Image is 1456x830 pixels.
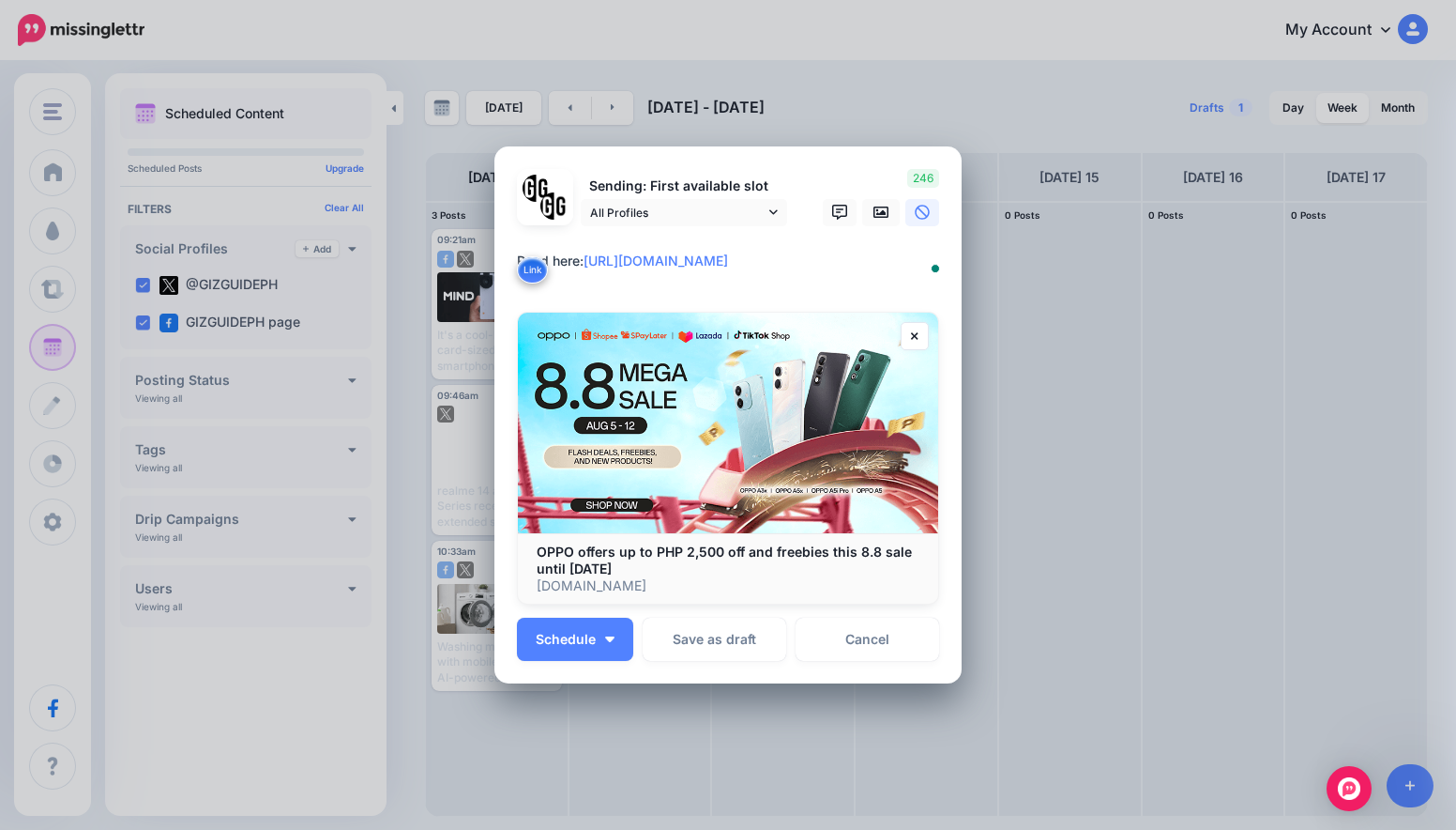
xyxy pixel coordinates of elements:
img: OPPO offers up to PHP 2,500 off and freebies this 8.8 sale until August 12 [518,313,938,533]
a: Cancel [796,618,939,661]
b: OPPO offers up to PHP 2,500 off and freebies this 8.8 sale until [DATE] [537,544,912,576]
div: Open Intercom Messenger [1327,766,1372,811]
button: Save as draft [643,618,786,661]
button: Link [517,256,548,284]
img: arrow-down-white.png [605,637,614,642]
span: Schedule [536,633,596,646]
textarea: To enrich screen reader interactions, please activate Accessibility in Grammarly extension settings [517,250,948,286]
div: Read here: [517,250,948,272]
span: All Profiles [590,203,765,223]
p: Sending: First available slot [581,176,787,197]
a: Increment Minute [584,713,643,756]
img: JT5sWCfR-79925.png [540,192,568,220]
span: Pick Hour [522,760,572,810]
a: All Profiles [581,199,787,226]
span: 246 [907,169,939,188]
td: : [577,759,584,812]
button: Schedule [517,618,633,661]
span: Pick Minute [588,760,639,810]
p: Set a time from the left if you'd like to send this post at a specific time. [667,706,940,749]
a: Increment Hour [518,713,576,756]
img: 353459792_649996473822713_4483302954317148903_n-bsa138318.png [523,175,550,202]
p: [DOMAIN_NAME] [537,577,919,594]
p: All unsent social profiles for this post will use this new time. [667,759,940,802]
